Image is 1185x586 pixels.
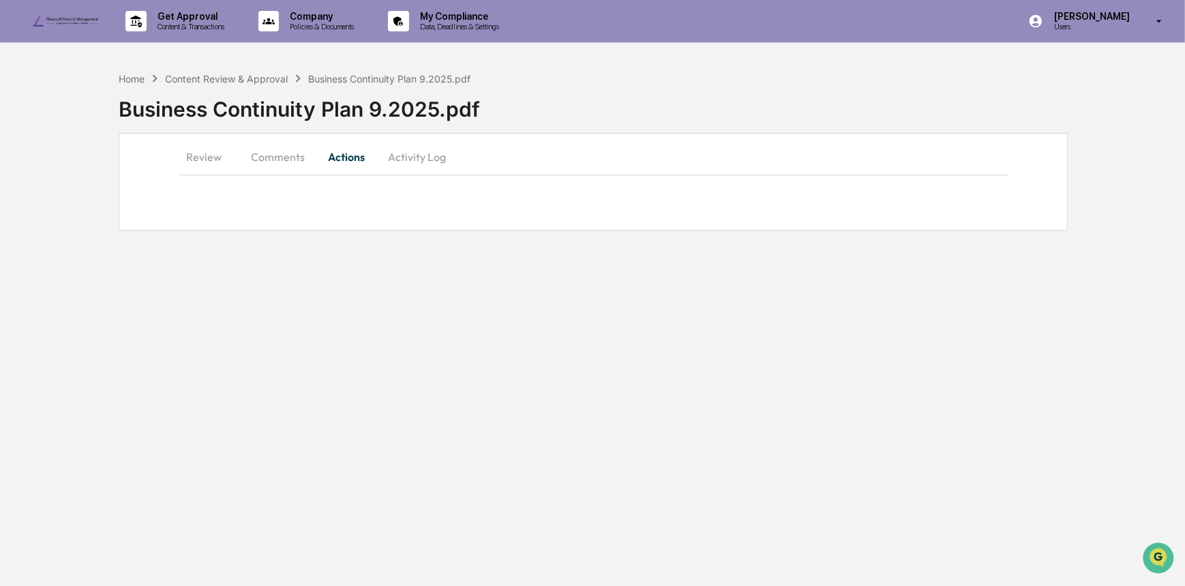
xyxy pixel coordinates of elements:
[165,73,288,85] div: Content Review & Approval
[46,104,224,118] div: Start new chat
[96,231,165,241] a: Powered byPylon
[8,166,93,191] a: 🖐️Preclearance
[147,22,231,31] p: Content & Transactions
[377,141,457,173] button: Activity Log
[279,22,361,31] p: Policies & Documents
[232,108,248,125] button: Start new chat
[14,173,25,184] div: 🖐️
[8,192,91,217] a: 🔎Data Lookup
[136,231,165,241] span: Pylon
[27,198,86,211] span: Data Lookup
[409,22,506,31] p: Data, Deadlines & Settings
[179,141,240,173] button: Review
[240,141,316,173] button: Comments
[93,166,175,191] a: 🗄️Attestations
[14,104,38,129] img: 1746055101610-c473b297-6a78-478c-a979-82029cc54cd1
[14,199,25,210] div: 🔎
[308,73,470,85] div: Business Continuity Plan 9.2025.pdf
[112,172,169,186] span: Attestations
[1141,541,1178,578] iframe: Open customer support
[46,118,172,129] div: We're available if you need us!
[179,141,1008,173] div: secondary tabs example
[409,11,506,22] p: My Compliance
[119,86,1185,121] div: Business Continuity Plan 9.2025.pdf
[147,11,231,22] p: Get Approval
[1043,22,1137,31] p: Users
[33,16,98,27] img: logo
[316,141,377,173] button: Actions
[279,11,361,22] p: Company
[119,73,145,85] div: Home
[99,173,110,184] div: 🗄️
[14,29,248,50] p: How can we help?
[27,172,88,186] span: Preclearance
[1043,11,1137,22] p: [PERSON_NAME]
